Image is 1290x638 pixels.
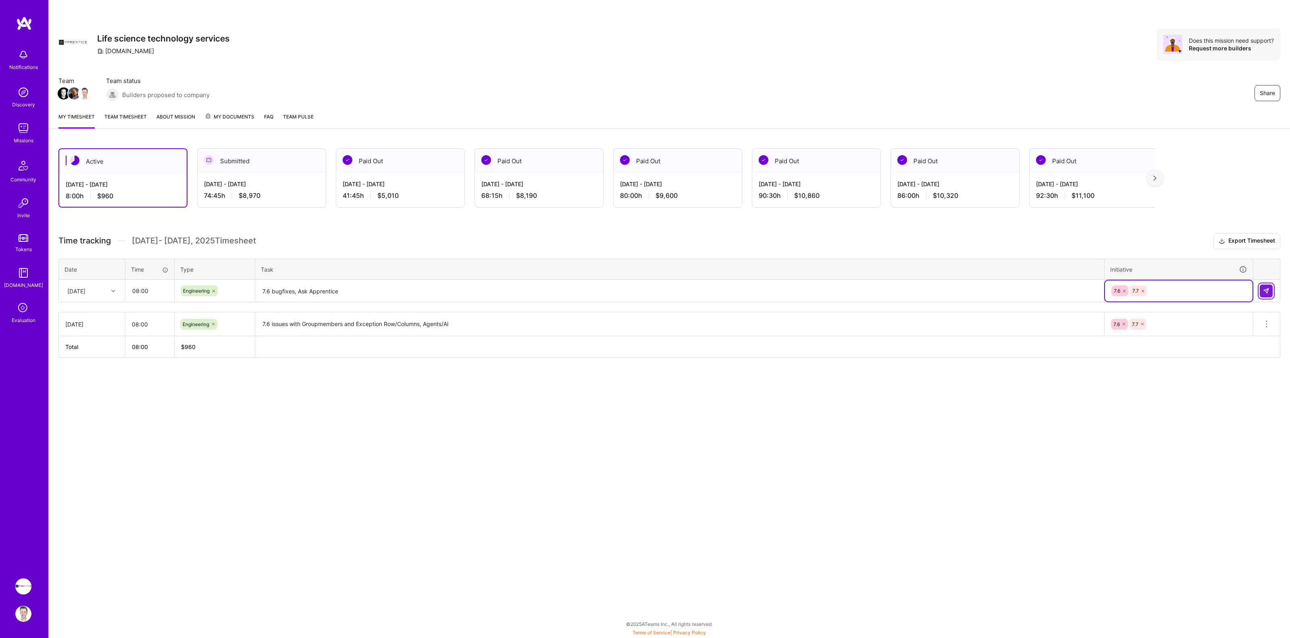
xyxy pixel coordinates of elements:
[1036,191,1151,200] div: 92:30 h
[759,155,768,165] img: Paid Out
[15,265,31,281] img: guide book
[15,606,31,622] img: User Avatar
[1219,237,1225,245] i: icon Download
[377,191,399,200] span: $5,010
[1260,89,1275,97] span: Share
[633,630,706,636] span: |
[204,155,214,165] img: Submitted
[264,112,273,129] a: FAQ
[1072,191,1094,200] span: $11,100
[58,236,111,246] span: Time tracking
[1255,85,1280,101] button: Share
[183,321,209,327] span: Engineering
[16,16,32,31] img: logo
[256,313,1103,335] textarea: 7.6 issues with Groupmembers and Exception Row/Columns, Agents/AI
[1132,321,1138,327] span: 7.7
[1036,155,1046,165] img: Paid Out
[897,180,1013,188] div: [DATE] - [DATE]
[58,87,70,100] img: Team Member Avatar
[104,112,147,129] a: Team timesheet
[58,112,95,129] a: My timesheet
[673,630,706,636] a: Privacy Policy
[48,614,1290,634] div: © 2025 ATeams Inc., All rights reserved.
[4,281,43,289] div: [DOMAIN_NAME]
[69,87,79,100] a: Team Member Avatar
[79,87,91,100] img: Team Member Avatar
[620,180,735,188] div: [DATE] - [DATE]
[1153,175,1157,181] img: right
[68,87,80,100] img: Team Member Avatar
[1213,233,1280,249] button: Export Timesheet
[620,155,630,165] img: Paid Out
[156,112,195,129] a: About Mission
[343,180,458,188] div: [DATE] - [DATE]
[58,28,87,57] img: Company Logo
[343,191,458,200] div: 41:45 h
[14,156,33,175] img: Community
[97,33,230,44] h3: Life science technology services
[198,149,326,173] div: Submitted
[481,155,491,165] img: Paid Out
[759,191,874,200] div: 90:30 h
[16,301,31,316] i: icon SelectionTeam
[516,191,537,200] span: $8,190
[175,259,255,280] th: Type
[181,343,196,350] span: $ 960
[183,288,210,294] span: Engineering
[13,606,33,622] a: User Avatar
[125,336,175,358] th: 08:00
[1036,180,1151,188] div: [DATE] - [DATE]
[205,112,254,129] a: My Documents
[15,578,31,594] img: Apprentice: Life science technology services
[1163,35,1182,54] img: Avatar
[633,630,670,636] a: Terms of Service
[620,191,735,200] div: 80:00 h
[131,265,169,274] div: Time
[79,87,90,100] a: Team Member Avatar
[65,320,119,328] div: [DATE]
[475,149,603,173] div: Paid Out
[655,191,678,200] span: $9,600
[67,287,85,295] div: [DATE]
[15,84,31,100] img: discovery
[13,578,33,594] a: Apprentice: Life science technology services
[10,175,36,184] div: Community
[12,316,35,324] div: Evaluation
[481,191,597,200] div: 68:15 h
[58,77,90,85] span: Team
[343,155,352,165] img: Paid Out
[205,112,254,121] span: My Documents
[97,47,154,55] div: [DOMAIN_NAME]
[933,191,958,200] span: $10,320
[1260,285,1273,297] div: null
[283,112,314,129] a: Team Pulse
[125,314,174,335] input: HH:MM
[19,234,28,242] img: tokens
[794,191,820,200] span: $10,860
[15,47,31,63] img: bell
[59,259,125,280] th: Date
[106,77,210,85] span: Team status
[58,87,69,100] a: Team Member Avatar
[106,88,119,101] img: Builders proposed to company
[122,91,210,99] span: Builders proposed to company
[59,149,187,174] div: Active
[1132,288,1139,294] span: 7.7
[1114,288,1120,294] span: 7.6
[12,100,35,109] div: Discovery
[9,63,38,71] div: Notifications
[15,120,31,136] img: teamwork
[1110,265,1247,274] div: Initiative
[14,136,33,145] div: Missions
[70,156,79,165] img: Active
[15,245,32,254] div: Tokens
[256,281,1103,302] textarea: 7.6 bugfixes, Ask Apprentice
[239,191,260,200] span: $8,970
[126,280,174,301] input: HH:MM
[204,191,319,200] div: 74:45 h
[111,289,115,293] i: icon Chevron
[897,191,1013,200] div: 86:00 h
[897,155,907,165] img: Paid Out
[66,180,180,189] div: [DATE] - [DATE]
[15,195,31,211] img: Invite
